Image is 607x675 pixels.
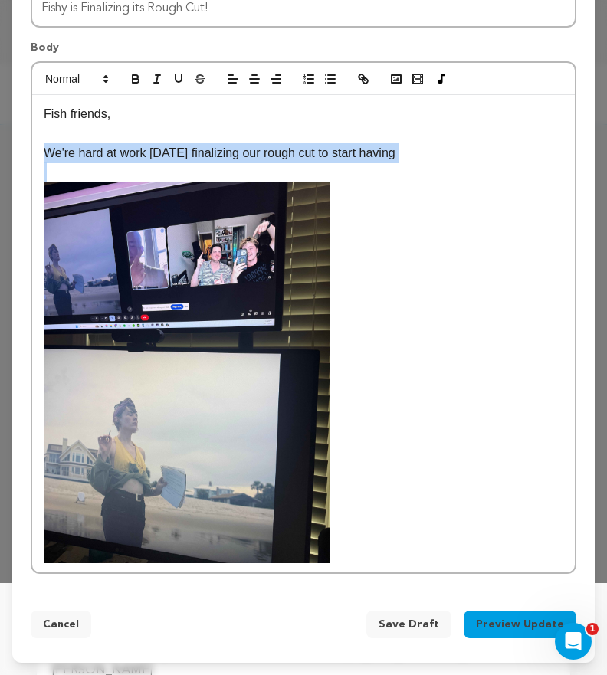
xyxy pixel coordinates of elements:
[366,611,451,638] button: Save Draft
[44,143,563,163] p: We're hard at work [DATE] finalizing our rough cut to start having
[555,623,592,660] iframe: Intercom live chat
[31,611,91,638] button: Cancel
[44,104,563,124] p: Fish friends,
[31,40,576,61] p: Body
[379,617,439,632] span: Save Draft
[44,182,330,563] img: 1755816921-IMG_0946_11zon.jpg
[464,611,576,638] button: Preview Update
[586,623,599,635] span: 1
